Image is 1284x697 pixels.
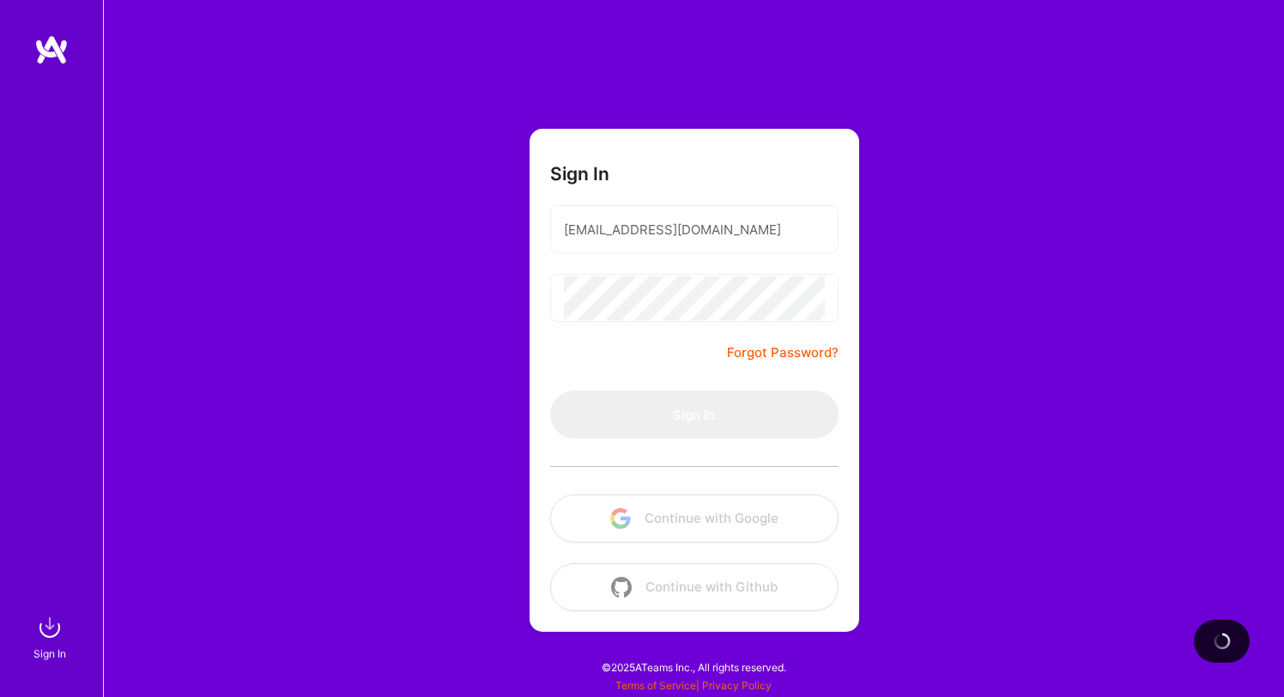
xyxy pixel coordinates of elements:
[33,645,66,663] div: Sign In
[103,645,1284,688] div: © 2025 ATeams Inc., All rights reserved.
[611,577,632,597] img: icon
[615,679,696,692] a: Terms of Service
[550,563,839,611] button: Continue with Github
[550,163,609,185] h3: Sign In
[564,208,825,252] input: Email...
[550,494,839,542] button: Continue with Google
[615,679,772,692] span: |
[33,610,67,645] img: sign in
[36,610,67,663] a: sign inSign In
[34,34,69,65] img: logo
[702,679,772,692] a: Privacy Policy
[727,342,839,363] a: Forgot Password?
[610,508,631,529] img: icon
[1210,630,1233,652] img: loading
[550,391,839,439] button: Sign In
